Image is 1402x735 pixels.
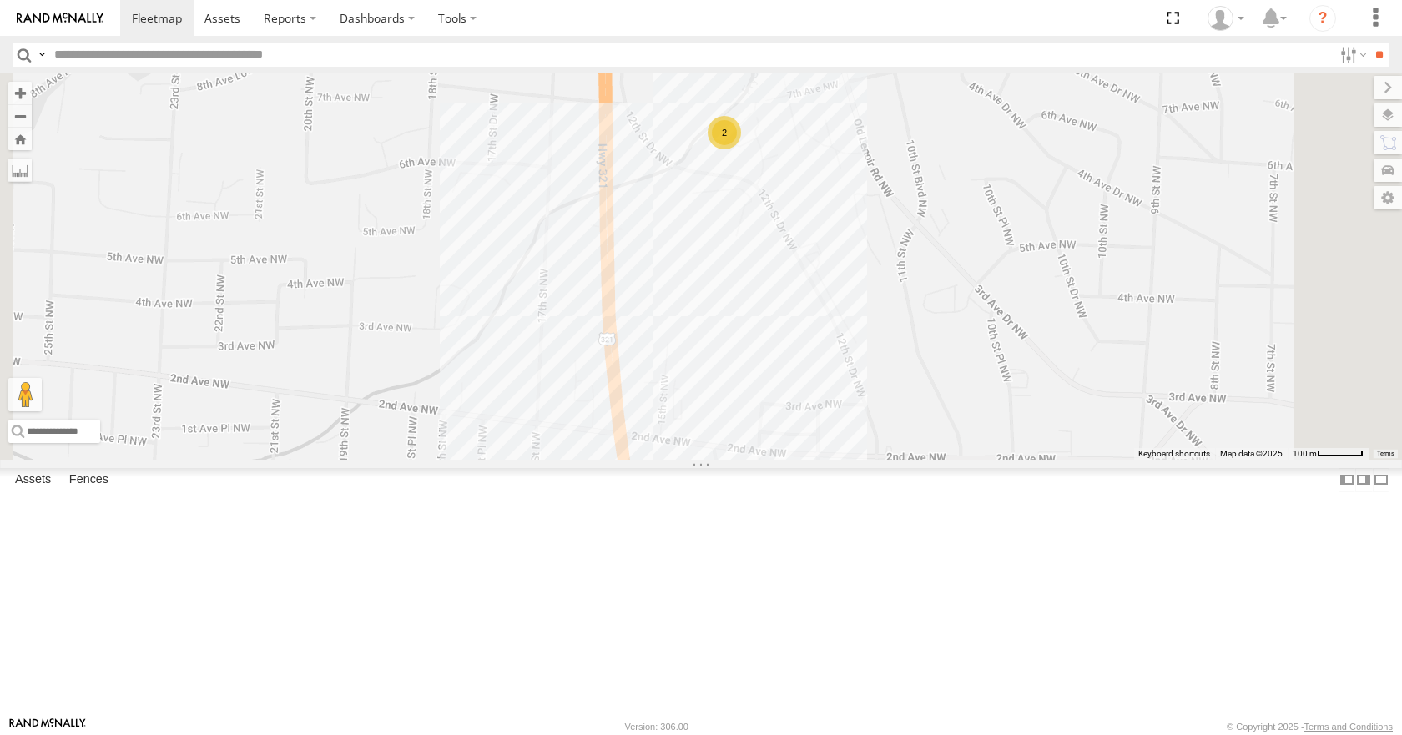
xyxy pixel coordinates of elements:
label: Assets [7,469,59,492]
label: Search Query [35,43,48,67]
div: Version: 306.00 [625,722,688,732]
button: Keyboard shortcuts [1138,448,1210,460]
div: © Copyright 2025 - [1227,722,1393,732]
label: Hide Summary Table [1373,468,1389,492]
div: 2 [708,116,741,149]
a: Terms (opens in new tab) [1377,450,1394,456]
button: Zoom out [8,104,32,128]
i: ? [1309,5,1336,32]
button: Map Scale: 100 m per 52 pixels [1288,448,1369,460]
button: Zoom in [8,82,32,104]
label: Map Settings [1374,186,1402,209]
span: Map data ©2025 [1220,449,1283,458]
a: Terms and Conditions [1304,722,1393,732]
button: Zoom Home [8,128,32,150]
label: Search Filter Options [1334,43,1369,67]
a: Visit our Website [9,718,86,735]
span: 100 m [1293,449,1317,458]
label: Fences [61,469,117,492]
label: Dock Summary Table to the Left [1339,468,1355,492]
label: Measure [8,159,32,182]
button: Drag Pegman onto the map to open Street View [8,378,42,411]
label: Dock Summary Table to the Right [1355,468,1372,492]
img: rand-logo.svg [17,13,103,24]
div: Todd Sigmon [1202,6,1250,31]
